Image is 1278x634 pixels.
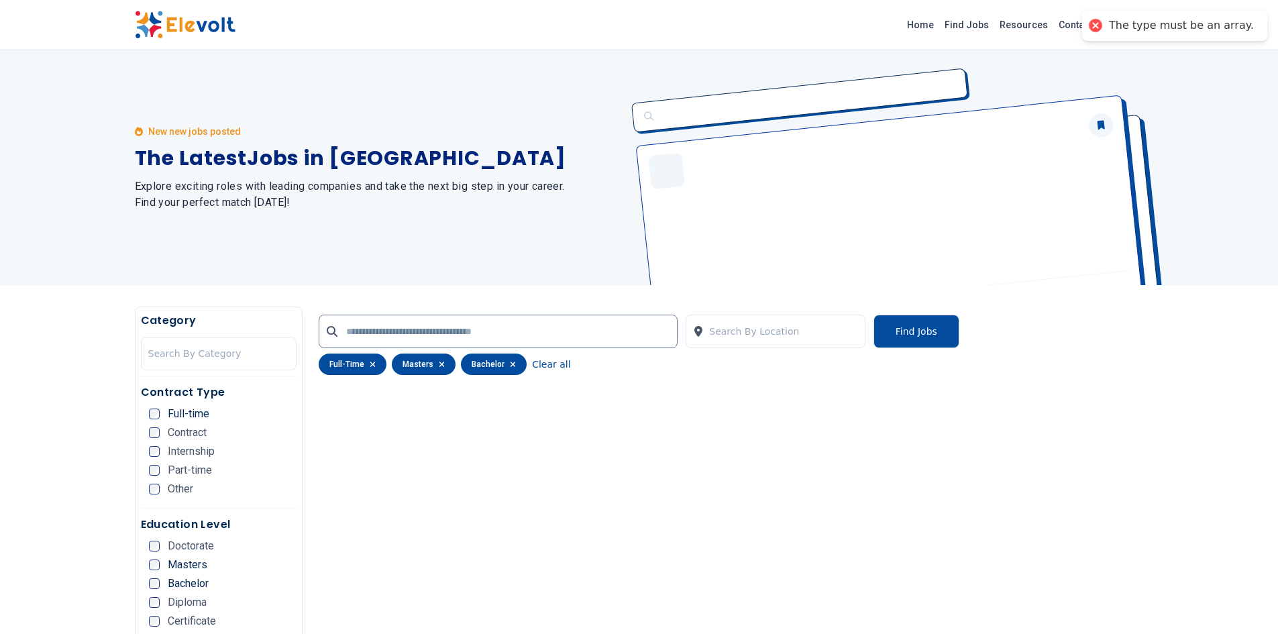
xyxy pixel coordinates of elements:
[1053,14,1098,36] a: Contact
[461,354,527,375] div: bachelor
[149,446,160,457] input: Internship
[135,11,235,39] img: Elevolt
[149,578,160,589] input: Bachelor
[135,146,623,170] h1: The Latest Jobs in [GEOGRAPHIC_DATA]
[392,354,456,375] div: masters
[135,178,623,211] h2: Explore exciting roles with leading companies and take the next big step in your career. Find you...
[168,560,207,570] span: Masters
[994,14,1053,36] a: Resources
[902,14,939,36] a: Home
[168,578,209,589] span: Bachelor
[168,427,207,438] span: Contract
[149,541,160,551] input: Doctorate
[168,465,212,476] span: Part-time
[1109,19,1254,33] div: The type must be an array.
[149,484,160,494] input: Other
[149,616,160,627] input: Certificate
[168,484,193,494] span: Other
[149,409,160,419] input: Full-time
[873,315,959,348] button: Find Jobs
[319,354,386,375] div: full-time
[149,465,160,476] input: Part-time
[168,541,214,551] span: Doctorate
[149,427,160,438] input: Contract
[141,384,297,401] h5: Contract Type
[168,597,207,608] span: Diploma
[939,14,994,36] a: Find Jobs
[148,125,241,138] p: New new jobs posted
[141,313,297,329] h5: Category
[149,560,160,570] input: Masters
[168,409,209,419] span: Full-time
[149,597,160,608] input: Diploma
[141,517,297,533] h5: Education Level
[532,354,570,375] button: Clear all
[168,616,216,627] span: Certificate
[168,446,215,457] span: Internship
